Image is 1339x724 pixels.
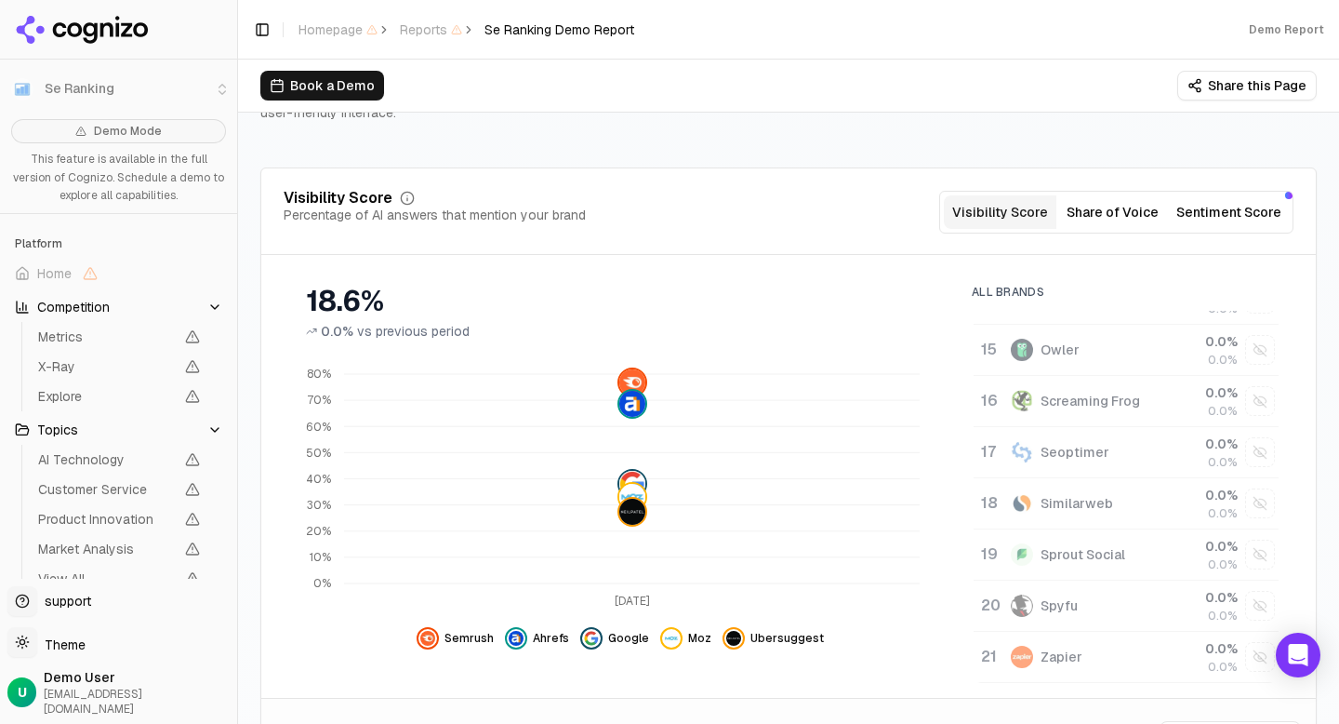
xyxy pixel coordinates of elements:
[1041,494,1113,513] div: Similarweb
[313,577,331,592] tspan: 0%
[307,394,331,409] tspan: 70%
[981,339,992,361] div: 15
[7,292,230,322] button: Competition
[1208,404,1238,419] span: 0.0%
[7,229,230,259] div: Platform
[1245,642,1275,672] button: Show zapier data
[1161,588,1238,607] div: 0.0 %
[306,420,331,435] tspan: 60%
[306,285,935,318] div: 18.6%
[1208,455,1238,470] span: 0.0%
[306,524,331,539] tspan: 20%
[1177,71,1317,101] button: Share this Page
[307,368,331,382] tspan: 80%
[1208,609,1238,623] span: 0.0%
[1245,437,1275,467] button: Show seoptimer data
[417,627,494,650] button: Hide semrush data
[38,357,174,376] span: X-Ray
[664,631,679,646] img: moz
[1208,557,1238,572] span: 0.0%
[1245,335,1275,365] button: Show owler data
[7,415,230,445] button: Topics
[1041,597,1078,615] div: Spyfu
[981,595,992,617] div: 20
[37,637,86,653] span: Theme
[1041,443,1109,462] div: Seoptimer
[1056,195,1169,229] button: Share of Voice
[533,631,569,646] span: Ahrefs
[944,195,1056,229] button: Visibility Score
[1041,545,1125,564] div: Sprout Social
[1011,595,1033,617] img: spyfu
[420,631,435,646] img: semrush
[619,500,645,526] img: ubersuggest
[298,20,634,39] nav: breadcrumb
[1041,648,1082,666] div: Zapier
[619,370,645,396] img: semrush
[608,631,649,646] span: Google
[972,285,1279,300] div: All Brands
[1208,353,1238,368] span: 0.0%
[974,478,1279,530] tr: 18similarwebSimilarweb0.0%0.0%Show similarweb data
[1011,441,1033,463] img: seoptimer
[1245,540,1275,570] button: Show sprout social data
[509,631,524,646] img: ahrefs
[1249,22,1324,37] div: Demo Report
[974,581,1279,632] tr: 20spyfuSpyfu0.0%0.0%Show spyfu data
[1011,492,1033,515] img: similarweb
[981,646,992,668] div: 21
[1208,506,1238,521] span: 0.0%
[580,627,649,650] button: Hide google data
[307,498,331,513] tspan: 30%
[1161,486,1238,504] div: 0.0 %
[974,632,1279,683] tr: 21zapierZapier0.0%0.0%Show zapier data
[284,191,392,206] div: Visibility Score
[1208,660,1238,675] span: 0.0%
[660,627,711,650] button: Hide moz data
[619,471,645,497] img: google
[1161,435,1238,453] div: 0.0 %
[310,550,331,565] tspan: 10%
[1041,341,1080,359] div: Owler
[357,322,470,341] span: vs previous period
[1011,339,1033,361] img: owler
[1161,639,1238,658] div: 0.0 %
[321,322,353,341] span: 0.0%
[615,594,650,609] tspan: [DATE]
[981,543,992,566] div: 19
[974,427,1279,478] tr: 17seoptimerSeoptimer0.0%0.0%Show seoptimer data
[1169,195,1289,229] button: Sentiment Score
[1245,591,1275,621] button: Show spyfu data
[298,20,378,39] span: Homepage
[1161,332,1238,351] div: 0.0 %
[38,510,174,529] span: Product Innovation
[1011,543,1033,566] img: sprout social
[981,390,992,412] div: 16
[38,328,174,346] span: Metrics
[688,631,711,646] span: Moz
[306,446,331,461] tspan: 50%
[37,592,91,610] span: support
[11,151,226,206] p: This feature is available in the full version of Cognizo. Schedule a demo to explore all capabili...
[38,480,174,499] span: Customer Service
[38,570,174,588] span: View All
[619,392,645,418] img: ahrefs
[1161,383,1238,402] div: 0.0 %
[38,387,174,406] span: Explore
[484,20,634,39] span: Se Ranking Demo Report
[94,124,162,139] span: Demo Mode
[1041,392,1140,410] div: Screaming Frog
[726,631,741,646] img: ubersuggest
[260,71,384,101] button: Book a Demo
[18,683,27,702] span: U
[619,485,645,511] img: moz
[38,450,174,469] span: AI Technology
[974,376,1279,427] tr: 16screaming frogScreaming Frog0.0%0.0%Show screaming frog data
[38,540,174,558] span: Market Analysis
[1011,390,1033,412] img: screaming frog
[400,20,462,39] span: Reports
[750,631,824,646] span: Ubersuggest
[974,325,1279,376] tr: 15owlerOwler0.0%0.0%Show owler data
[505,627,569,650] button: Hide ahrefs data
[44,687,230,717] span: [EMAIL_ADDRESS][DOMAIN_NAME]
